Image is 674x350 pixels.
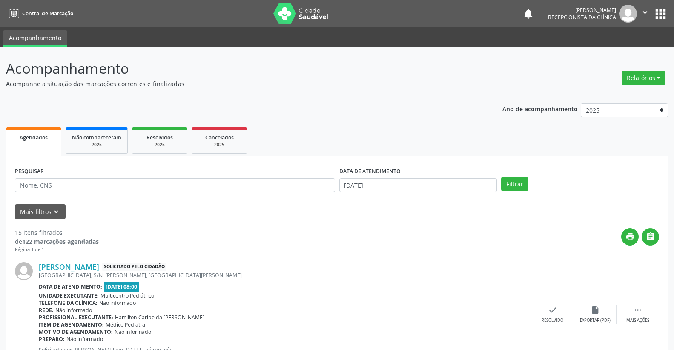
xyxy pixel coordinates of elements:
[633,305,642,315] i: 
[502,103,578,114] p: Ano de acompanhamento
[548,6,616,14] div: [PERSON_NAME]
[637,5,653,23] button: 
[22,237,99,246] strong: 122 marcações agendadas
[39,272,531,279] div: [GEOGRAPHIC_DATA], S/N, [PERSON_NAME], [GEOGRAPHIC_DATA][PERSON_NAME]
[39,283,102,290] b: Data de atendimento:
[39,321,104,328] b: Item de agendamento:
[20,134,48,141] span: Agendados
[39,336,65,343] b: Preparo:
[66,336,103,343] span: Não informado
[106,321,145,328] span: Médico Pediatra
[39,328,113,336] b: Motivo de agendamento:
[580,318,611,324] div: Exportar (PDF)
[39,292,99,299] b: Unidade executante:
[6,6,73,20] a: Central de Marcação
[198,142,241,148] div: 2025
[15,246,99,253] div: Página 1 de 1
[115,314,204,321] span: Hamilton Caribe da [PERSON_NAME]
[55,307,92,314] span: Não informado
[640,8,650,17] i: 
[622,71,665,85] button: Relatórios
[39,307,54,314] b: Rede:
[339,178,497,193] input: Selecione um intervalo
[3,30,67,47] a: Acompanhamento
[39,299,98,307] b: Telefone da clínica:
[146,134,173,141] span: Resolvidos
[6,79,470,88] p: Acompanhe a situação das marcações correntes e finalizadas
[548,305,557,315] i: check
[619,5,637,23] img: img
[99,299,136,307] span: Não informado
[339,165,401,178] label: DATA DE ATENDIMENTO
[39,314,113,321] b: Profissional executante:
[22,10,73,17] span: Central de Marcação
[626,318,649,324] div: Mais ações
[15,165,44,178] label: PESQUISAR
[104,282,140,292] span: [DATE] 08:00
[72,142,121,148] div: 2025
[15,228,99,237] div: 15 itens filtrados
[138,142,181,148] div: 2025
[501,177,528,191] button: Filtrar
[39,262,99,272] a: [PERSON_NAME]
[646,232,655,241] i: 
[591,305,600,315] i: insert_drive_file
[102,263,166,272] span: Solicitado pelo cidadão
[653,6,668,21] button: apps
[625,232,635,241] i: print
[522,8,534,20] button: notifications
[548,14,616,21] span: Recepcionista da clínica
[72,134,121,141] span: Não compareceram
[205,134,234,141] span: Cancelados
[15,178,335,193] input: Nome, CNS
[15,262,33,280] img: img
[542,318,563,324] div: Resolvido
[15,204,66,219] button: Mais filtroskeyboard_arrow_down
[52,207,61,217] i: keyboard_arrow_down
[15,237,99,246] div: de
[6,58,470,79] p: Acompanhamento
[642,228,659,246] button: 
[100,292,154,299] span: Multicentro Pediátrico
[621,228,639,246] button: print
[115,328,151,336] span: Não informado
